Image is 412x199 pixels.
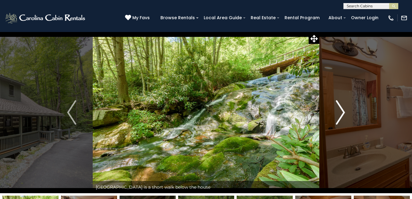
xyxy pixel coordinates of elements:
[201,13,245,23] a: Local Area Guide
[157,13,198,23] a: Browse Rentals
[125,15,151,21] a: My Favs
[51,32,93,193] button: Previous
[319,32,361,193] button: Next
[281,13,323,23] a: Rental Program
[336,100,345,125] img: arrow
[348,13,382,23] a: Owner Login
[248,13,279,23] a: Real Estate
[388,15,394,21] img: phone-regular-white.png
[325,13,345,23] a: About
[93,181,319,193] div: [GEOGRAPHIC_DATA] is a short walk below the house
[401,15,407,21] img: mail-regular-white.png
[5,12,87,24] img: White-1-2.png
[67,100,76,125] img: arrow
[132,15,150,21] span: My Favs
